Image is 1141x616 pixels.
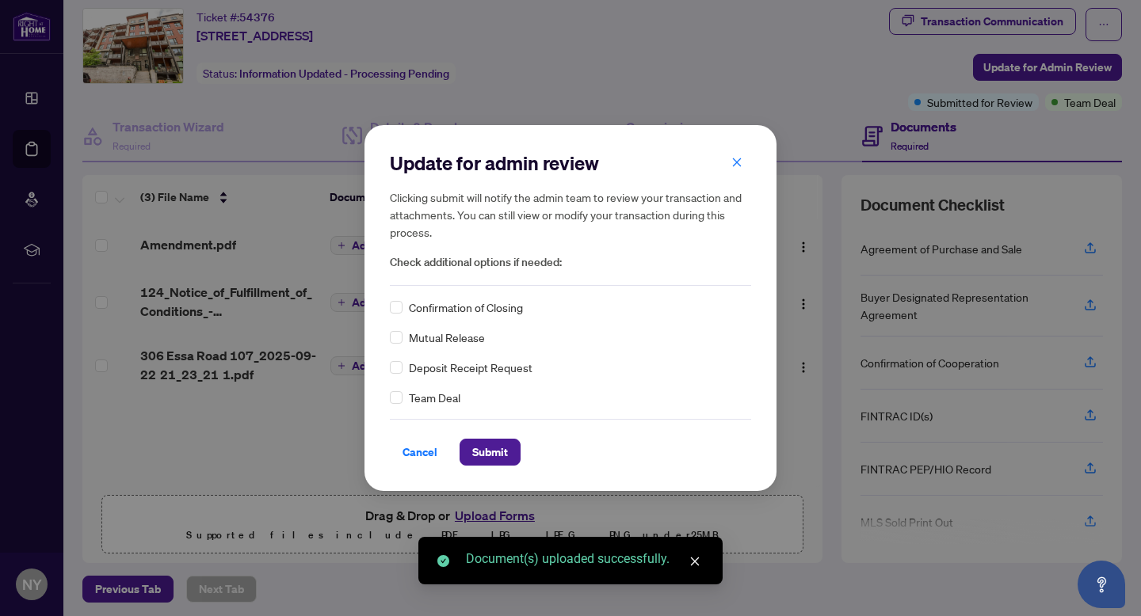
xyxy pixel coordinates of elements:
button: Cancel [390,439,450,466]
button: Open asap [1078,561,1125,608]
span: Check additional options if needed: [390,253,751,272]
div: Document(s) uploaded successfully. [466,549,704,568]
span: Cancel [403,439,437,465]
h5: Clicking submit will notify the admin team to review your transaction and attachments. You can st... [390,188,751,241]
a: Close [686,553,704,570]
span: Mutual Release [409,329,485,346]
button: Submit [460,439,521,466]
span: Confirmation of Closing [409,298,523,316]
h2: Update for admin review [390,150,751,176]
span: Submit [472,439,508,465]
span: close [689,556,700,567]
span: Deposit Receipt Request [409,359,532,376]
span: check-circle [437,555,449,567]
span: Team Deal [409,389,460,406]
span: close [731,157,742,168]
